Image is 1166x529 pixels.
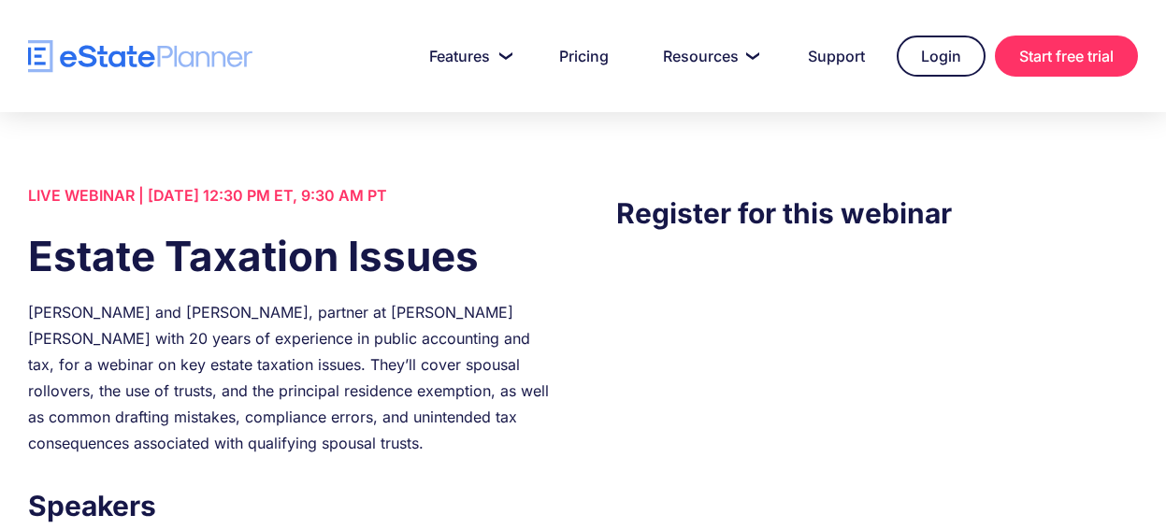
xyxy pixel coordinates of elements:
a: home [28,40,252,73]
div: LIVE WEBINAR | [DATE] 12:30 PM ET, 9:30 AM PT [28,182,550,208]
a: Resources [641,37,776,75]
div: [PERSON_NAME] and [PERSON_NAME], partner at [PERSON_NAME] [PERSON_NAME] with 20 years of experien... [28,299,550,456]
a: Start free trial [995,36,1138,77]
h3: Register for this webinar [616,192,1138,235]
a: Pricing [537,37,631,75]
h3: Speakers [28,484,550,527]
a: Features [407,37,527,75]
a: Support [785,37,887,75]
h1: Estate Taxation Issues [28,227,550,285]
a: Login [897,36,986,77]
